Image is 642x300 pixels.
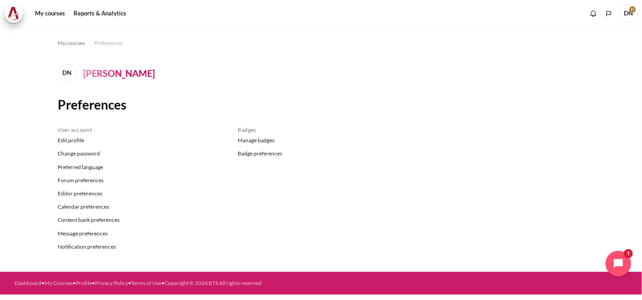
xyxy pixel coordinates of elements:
a: Privacy Policy [95,280,128,286]
a: Message preferences [58,227,224,240]
a: Editor preferences [58,187,224,200]
a: Calendar preferences [58,200,224,214]
a: Dashboard [15,280,41,286]
a: Preferred language [58,160,224,174]
img: Architeck [7,7,20,20]
a: Manage badges [238,134,404,147]
a: Badge preferences [238,147,404,158]
a: DN [58,64,80,82]
h2: Preferences [58,96,584,113]
h4: Badges [238,126,404,134]
div: • • • • • [15,279,354,287]
h4: [PERSON_NAME] [84,66,155,80]
a: Forum preferences [58,174,224,187]
a: Reports & Analytics [70,5,129,23]
a: Terms of Use [131,280,161,286]
a: Copyright © 2024 BTS All rights reserved [164,280,262,286]
a: Profile [76,280,92,286]
span: DN [58,64,76,82]
a: Architeck Architeck [5,5,27,23]
a: Edit profile [58,134,224,147]
div: Show notification window with no new notifications [587,7,600,20]
a: My courses [32,5,68,23]
span: DN [619,5,637,23]
h4: User account [58,126,224,134]
a: My Courses [45,280,73,286]
a: Preferences [95,38,123,49]
a: My courses [58,38,85,49]
span: Preferences [95,39,123,47]
button: Languages [602,7,616,20]
a: Change password [58,147,224,160]
a: Content bank preferences [58,214,224,227]
a: User menu [619,5,637,23]
nav: Navigation bar [58,36,584,50]
span: My courses [58,39,85,47]
a: Notification preferences [58,240,224,251]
